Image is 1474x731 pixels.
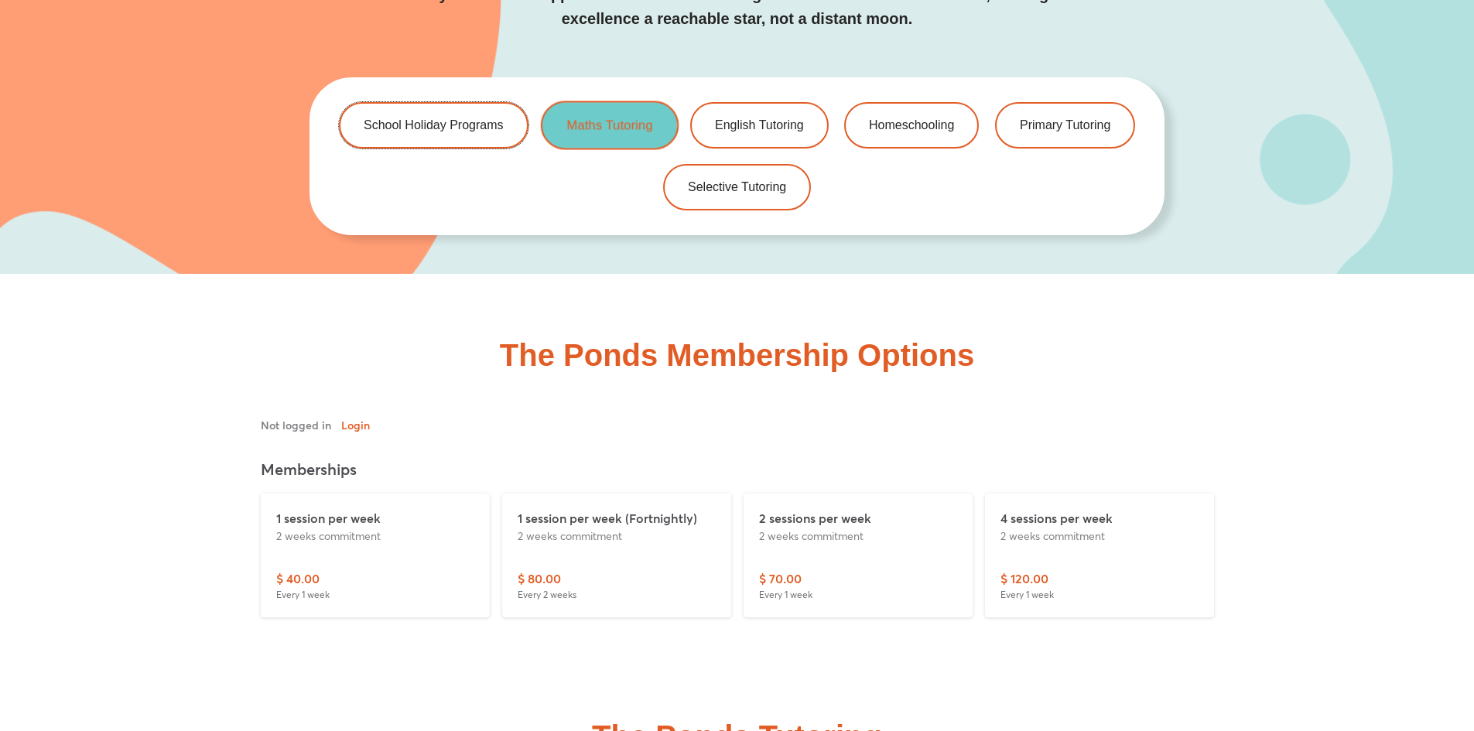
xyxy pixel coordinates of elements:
[339,102,528,149] a: School Holiday Programs
[1020,119,1110,132] span: Primary Tutoring
[688,181,786,193] span: Selective Tutoring
[869,119,954,132] span: Homeschooling
[364,119,504,132] span: School Holiday Programs
[1216,556,1474,731] iframe: Chat Widget
[500,340,974,371] h2: The Ponds Membership Options
[663,164,811,210] a: Selective Tutoring
[995,102,1135,149] a: Primary Tutoring
[690,102,829,149] a: English Tutoring
[540,101,678,149] a: Maths Tutoring
[715,119,804,132] span: English Tutoring
[566,118,652,132] span: Maths Tutoring
[844,102,979,149] a: Homeschooling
